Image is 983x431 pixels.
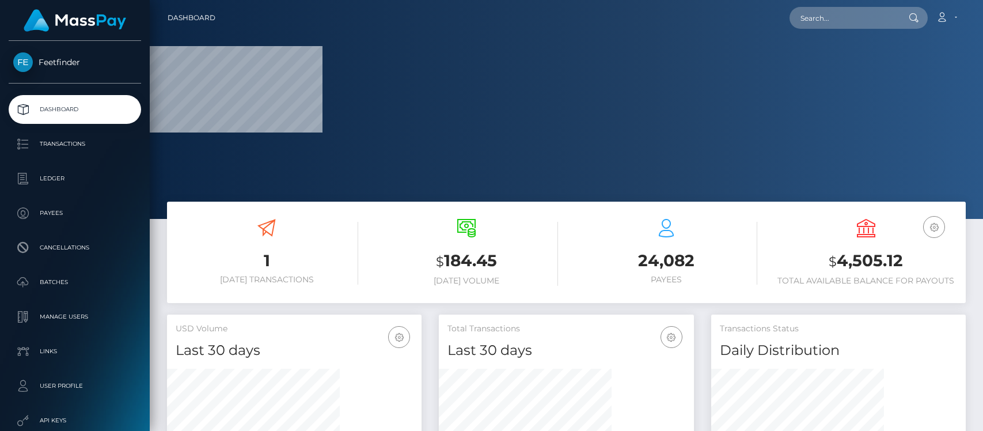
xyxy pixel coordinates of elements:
h5: Total Transactions [447,323,685,335]
p: Dashboard [13,101,136,118]
h6: Payees [575,275,758,285]
a: Manage Users [9,303,141,331]
p: Payees [13,205,136,222]
img: Feetfinder [13,52,33,72]
h3: 1 [176,249,358,272]
a: Dashboard [168,6,215,30]
small: $ [436,254,444,270]
p: Batches [13,274,136,291]
h6: Total Available Balance for Payouts [775,276,957,286]
h5: USD Volume [176,323,413,335]
p: Cancellations [13,239,136,256]
p: API Keys [13,412,136,429]
h3: 184.45 [375,249,558,273]
h4: Last 30 days [176,341,413,361]
a: Payees [9,199,141,228]
a: Batches [9,268,141,297]
h3: 4,505.12 [775,249,957,273]
p: User Profile [13,377,136,395]
a: Ledger [9,164,141,193]
h3: 24,082 [575,249,758,272]
p: Manage Users [13,308,136,326]
p: Transactions [13,135,136,153]
p: Links [13,343,136,360]
a: User Profile [9,372,141,400]
span: Feetfinder [9,57,141,67]
img: MassPay Logo [24,9,126,32]
input: Search... [790,7,898,29]
p: Ledger [13,170,136,187]
h4: Daily Distribution [720,341,957,361]
h5: Transactions Status [720,323,957,335]
small: $ [829,254,837,270]
h6: [DATE] Volume [375,276,558,286]
a: Cancellations [9,233,141,262]
h6: [DATE] Transactions [176,275,358,285]
a: Links [9,337,141,366]
h4: Last 30 days [447,341,685,361]
a: Dashboard [9,95,141,124]
a: Transactions [9,130,141,158]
